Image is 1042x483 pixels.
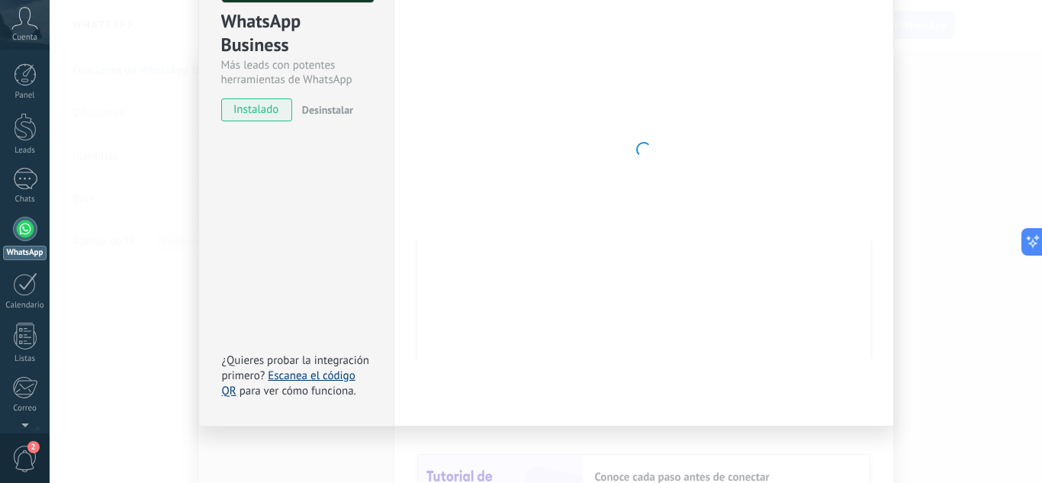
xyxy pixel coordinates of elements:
[3,301,47,311] div: Calendario
[12,33,37,43] span: Cuenta
[221,58,371,87] div: Más leads con potentes herramientas de WhatsApp
[3,404,47,414] div: Correo
[302,103,353,117] span: Desinstalar
[221,9,371,58] div: WhatsApp Business
[222,98,291,121] span: instalado
[222,353,370,383] span: ¿Quieres probar la integración primero?
[222,369,355,398] a: Escanea el código QR
[3,354,47,364] div: Listas
[3,91,47,101] div: Panel
[296,98,353,121] button: Desinstalar
[27,441,40,453] span: 2
[3,246,47,260] div: WhatsApp
[3,195,47,204] div: Chats
[3,146,47,156] div: Leads
[240,384,356,398] span: para ver cómo funciona.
